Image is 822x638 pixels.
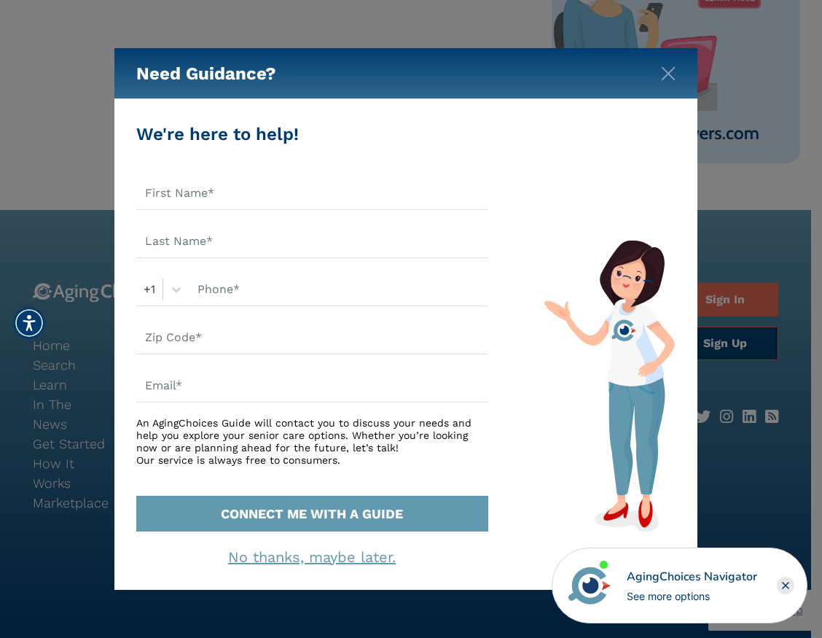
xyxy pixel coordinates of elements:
h5: Need Guidance? [136,48,276,99]
div: See more options [627,588,757,604]
input: Last Name* [136,225,488,258]
div: We're here to help! [136,121,488,147]
div: Close [777,577,794,594]
input: First Name* [136,176,488,210]
img: match-guide-form.svg [544,240,675,532]
div: Accessibility Menu [13,307,45,339]
input: Zip Code* [136,321,488,354]
button: Close [661,63,676,78]
a: No thanks, maybe later. [228,548,396,566]
button: CONNECT ME WITH A GUIDE [136,496,488,532]
input: Email* [136,369,488,402]
img: avatar [565,561,614,610]
input: Phone* [189,273,488,306]
div: AgingChoices Navigator [627,568,757,586]
img: modal-close.svg [661,66,676,81]
div: An AgingChoices Guide will contact you to discuss your needs and help you explore your senior car... [136,417,488,466]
